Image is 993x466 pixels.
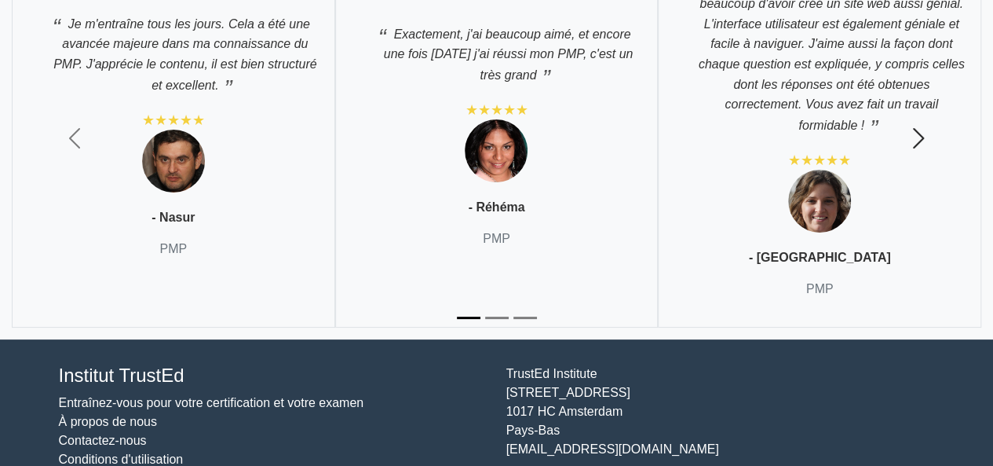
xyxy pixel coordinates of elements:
font: PMP [159,242,187,255]
a: Entraînez-vous pour votre certification et votre examen [59,396,364,409]
font: [STREET_ADDRESS] [506,386,630,399]
img: Témoignage 2 [465,119,528,182]
a: À propos de nous [59,415,157,428]
font: Je m'entraîne tous les jours. Cela a été une avancée majeure dans ma connaissance du PMP. J'appré... [53,17,316,92]
font: ★★★★★ [788,152,851,168]
font: Institut TrustEd [59,365,184,386]
button: Diapositive 1 [457,309,480,327]
font: TrustEd Institute [506,367,597,380]
font: 1017 HC Amsterdam [506,405,623,418]
button: Diapositive 3 [513,309,537,327]
font: Exactement, j'ai beaucoup aimé, et encore une fois [DATE] j'ai réussi mon PMP, c'est un très grand [384,28,633,82]
font: - [GEOGRAPHIC_DATA] [749,251,891,264]
a: Conditions d'utilisation [59,453,184,466]
img: Témoignage 3 [788,170,851,233]
font: PMP [806,282,834,295]
font: ★★★★★ [465,102,528,118]
font: PMP [483,232,510,245]
font: - Nasur [152,211,195,224]
font: [EMAIL_ADDRESS][DOMAIN_NAME] [506,442,719,456]
a: Contactez-nous [59,434,147,447]
button: Diapositive 2 [485,309,509,327]
font: Pays-Bas [506,424,560,437]
font: ★★★★★ [142,112,205,128]
img: Témoignage 1 [142,130,205,193]
font: - Réhéma [468,200,524,214]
